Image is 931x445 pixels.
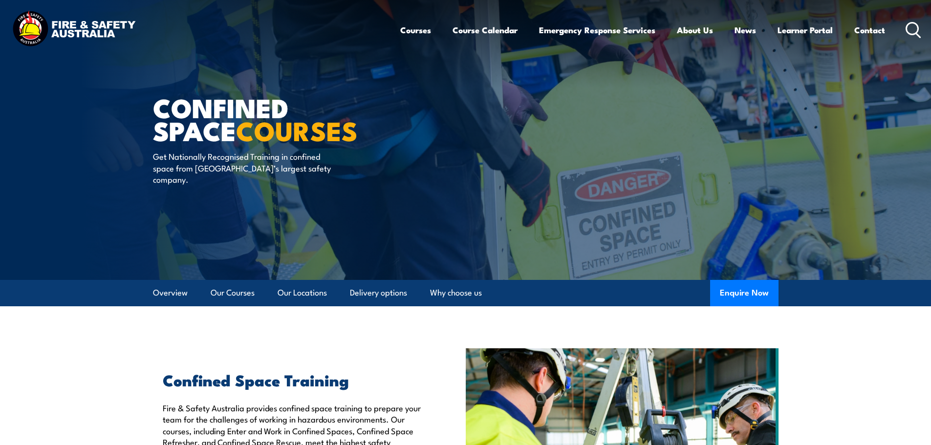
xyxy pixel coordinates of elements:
[153,150,331,185] p: Get Nationally Recognised Training in confined space from [GEOGRAPHIC_DATA]’s largest safety comp...
[350,280,407,306] a: Delivery options
[153,280,188,306] a: Overview
[211,280,255,306] a: Our Courses
[710,280,779,306] button: Enquire Now
[854,17,885,43] a: Contact
[677,17,713,43] a: About Us
[278,280,327,306] a: Our Locations
[153,96,394,141] h1: Confined Space
[539,17,655,43] a: Emergency Response Services
[163,373,421,386] h2: Confined Space Training
[778,17,833,43] a: Learner Portal
[430,280,482,306] a: Why choose us
[735,17,756,43] a: News
[400,17,431,43] a: Courses
[453,17,518,43] a: Course Calendar
[236,109,358,150] strong: COURSES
